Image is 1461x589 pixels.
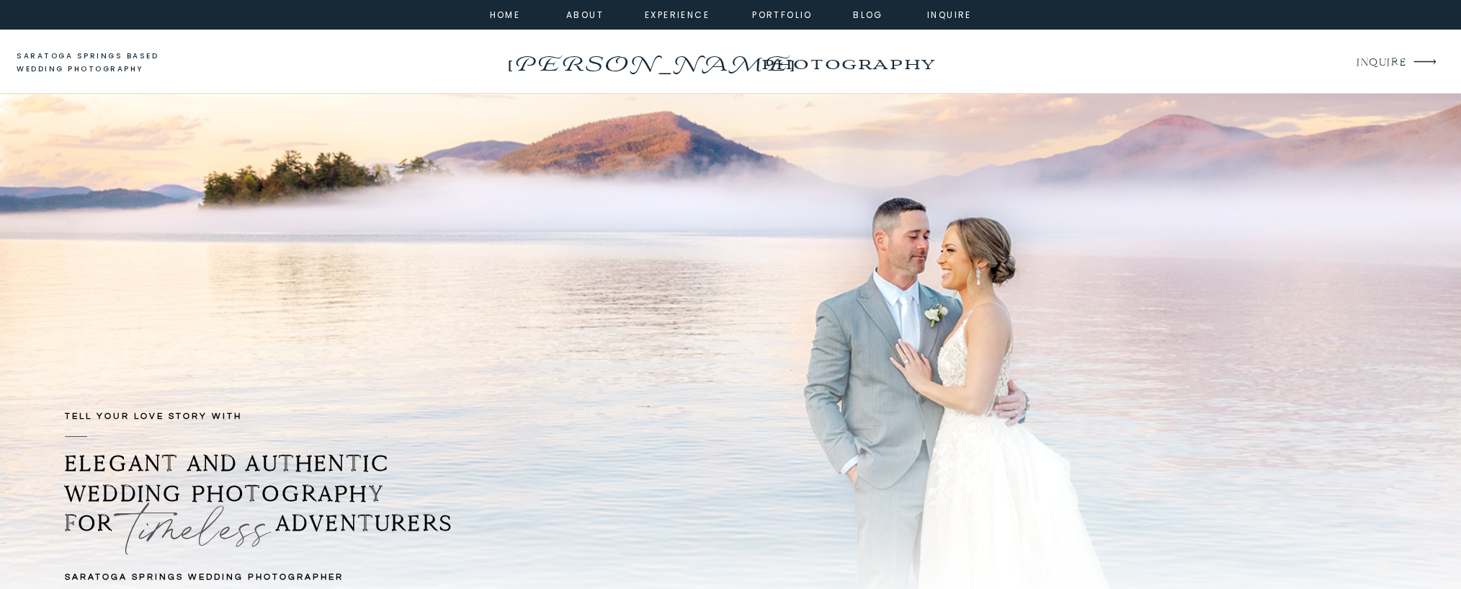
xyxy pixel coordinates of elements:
a: inquire [924,7,975,20]
a: photography [733,43,962,83]
a: Blog [842,7,894,20]
a: [PERSON_NAME] [504,47,797,70]
a: about [566,7,599,20]
b: Saratoga Springs Wedding Photographer [65,572,344,582]
a: INQUIRE [1357,53,1405,73]
a: home [486,7,524,20]
a: portfolio [751,7,813,20]
p: timeless [131,489,256,579]
b: TELL YOUR LOVE STORY with [65,412,242,421]
a: saratoga springs based wedding photography [17,50,186,76]
a: experience [645,7,703,20]
b: ELEGANT AND AUTHENTIC WEDDING PHOTOGRAPHY FOR ADVENTURERS [65,450,453,537]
